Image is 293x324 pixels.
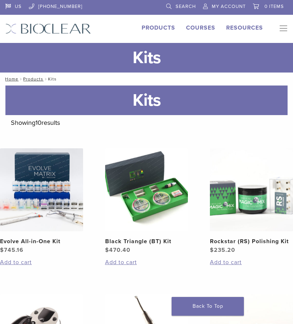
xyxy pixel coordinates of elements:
span: 10 [35,119,42,127]
span: / [18,77,23,81]
h2: Black Triangle (BT) Kit [105,237,188,246]
span: / [43,77,48,81]
a: Courses [186,24,215,31]
a: Resources [226,24,263,31]
a: Add to cart: “Rockstar (RS) Polishing Kit” [210,258,293,267]
a: Black Triangle (BT) KitBlack Triangle (BT) Kit $470.40 [105,148,188,254]
p: Showing results [11,115,282,130]
a: Back To Top [172,297,244,316]
span: Search [176,4,196,9]
span: My Account [212,4,246,9]
h1: Kits [5,86,288,115]
a: Products [23,76,43,82]
span: $ [210,246,214,254]
span: $ [105,246,109,254]
img: Rockstar (RS) Polishing Kit [210,148,293,231]
a: Add to cart: “Black Triangle (BT) Kit” [105,258,188,267]
a: Products [142,24,175,31]
img: Bioclear [5,23,91,34]
a: Rockstar (RS) Polishing KitRockstar (RS) Polishing Kit $235.20 [210,148,293,254]
span: 0 items [264,4,284,9]
nav: Primary Navigation [274,23,288,34]
bdi: 470.40 [105,246,130,254]
h2: Rockstar (RS) Polishing Kit [210,237,293,246]
bdi: 235.20 [210,246,235,254]
a: Home [3,76,18,82]
img: Black Triangle (BT) Kit [105,148,188,231]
